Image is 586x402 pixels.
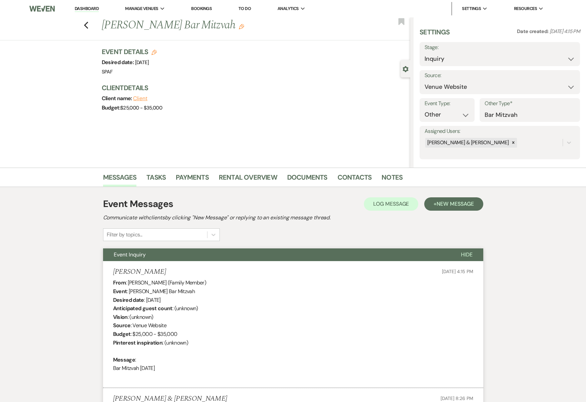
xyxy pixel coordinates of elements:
[102,104,121,111] span: Budget:
[461,251,473,258] span: Hide
[120,105,162,111] span: $25,000 - $35,000
[113,268,166,276] h5: [PERSON_NAME]
[424,197,483,211] button: +New Message
[277,5,299,12] span: Analytics
[425,71,575,80] label: Source:
[462,5,481,12] span: Settings
[102,59,135,66] span: Desired date:
[114,251,146,258] span: Event Inquiry
[103,197,173,211] h1: Event Messages
[437,200,474,207] span: New Message
[103,214,483,222] h2: Communicate with clients by clicking "New Message" or replying to an existing message thread.
[338,172,372,187] a: Contacts
[238,6,251,11] a: To Do
[191,6,212,11] a: Bookings
[425,138,510,148] div: [PERSON_NAME] & [PERSON_NAME]
[113,279,126,286] b: From
[75,6,99,12] a: Dashboard
[425,127,575,136] label: Assigned Users:
[219,172,277,187] a: Rental Overview
[441,395,473,401] span: [DATE] 8:26 PM
[485,99,575,109] label: Other Type*
[425,43,575,52] label: Stage:
[146,172,166,187] a: Tasks
[102,17,346,33] h1: [PERSON_NAME] Bar Mitzvah
[425,99,470,109] label: Event Type:
[29,2,55,16] img: Weven Logo
[420,27,450,42] h3: Settings
[364,197,418,211] button: Log Message
[113,296,144,304] b: Desired date
[135,59,149,66] span: [DATE]
[442,268,473,274] span: [DATE] 4:15 PM
[102,68,112,75] span: SPAF
[113,278,473,381] div: : [PERSON_NAME] (Family Member) : [PERSON_NAME] Bar Mitzvah : [DATE] : (unknown) : (unknown) : Ve...
[550,28,580,35] span: [DATE] 4:15 PM
[102,47,157,56] h3: Event Details
[113,339,163,346] b: Pinterest inspiration
[517,28,550,35] span: Date created:
[514,5,537,12] span: Resources
[103,248,450,261] button: Event Inquiry
[113,314,128,321] b: Vision
[102,83,404,92] h3: Client Details
[239,23,244,29] button: Edit
[113,288,127,295] b: Event
[133,96,147,101] button: Client
[102,95,133,102] span: Client name:
[450,248,483,261] button: Hide
[287,172,328,187] a: Documents
[373,200,409,207] span: Log Message
[403,65,409,72] button: Close lead details
[113,356,135,363] b: Message
[103,172,137,187] a: Messages
[113,322,131,329] b: Source
[107,231,142,239] div: Filter by topics...
[176,172,209,187] a: Payments
[125,5,158,12] span: Manage Venues
[382,172,403,187] a: Notes
[113,305,172,312] b: Anticipated guest count
[113,331,131,338] b: Budget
